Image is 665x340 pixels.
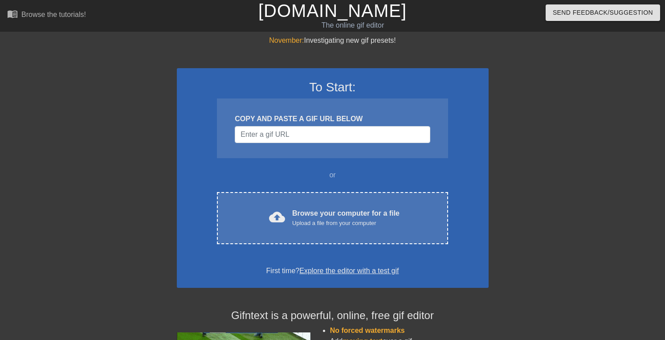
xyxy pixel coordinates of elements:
div: Investigating new gif presets! [177,35,489,46]
a: Browse the tutorials! [7,8,86,22]
span: menu_book [7,8,18,19]
div: Upload a file from your computer [292,219,400,228]
div: Browse your computer for a file [292,208,400,228]
span: November: [269,37,304,44]
div: First time? [188,266,477,276]
h3: To Start: [188,80,477,95]
span: No forced watermarks [330,327,405,334]
div: COPY AND PASTE A GIF URL BELOW [235,114,430,124]
input: Username [235,126,430,143]
a: [DOMAIN_NAME] [258,1,407,20]
a: Explore the editor with a test gif [299,267,399,274]
h4: Gifntext is a powerful, online, free gif editor [177,309,489,322]
div: or [200,170,465,180]
div: The online gif editor [226,20,480,31]
span: Send Feedback/Suggestion [553,7,653,18]
button: Send Feedback/Suggestion [546,4,660,21]
div: Browse the tutorials! [21,11,86,18]
span: cloud_upload [269,209,285,225]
